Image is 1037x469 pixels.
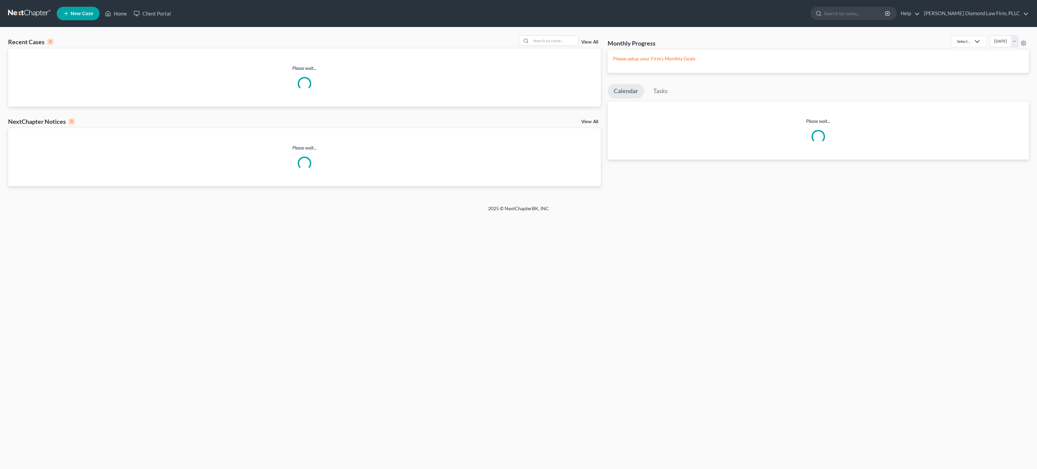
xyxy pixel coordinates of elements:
[8,117,75,126] div: NextChapter Notices
[957,38,970,44] div: Select...
[102,7,130,20] a: Home
[608,118,1029,125] p: Please wait...
[326,205,711,217] div: 2025 © NextChapterBK, INC
[8,38,53,46] div: Recent Cases
[824,7,886,20] input: Search by name...
[608,39,656,47] h3: Monthly Progress
[531,36,578,46] input: Search by name...
[581,119,598,124] a: View All
[613,55,1023,62] p: Please setup your Firm's Monthly Goals
[8,144,601,151] p: Please wait...
[47,39,53,45] div: 0
[130,7,174,20] a: Client Portal
[581,40,598,45] a: View All
[608,84,644,99] a: Calendar
[647,84,674,99] a: Tasks
[897,7,920,20] a: Help
[921,7,1029,20] a: [PERSON_NAME] Diamond Law Firm, PLLC
[8,65,601,72] p: Please wait...
[69,118,75,125] div: 0
[71,11,93,16] span: New Case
